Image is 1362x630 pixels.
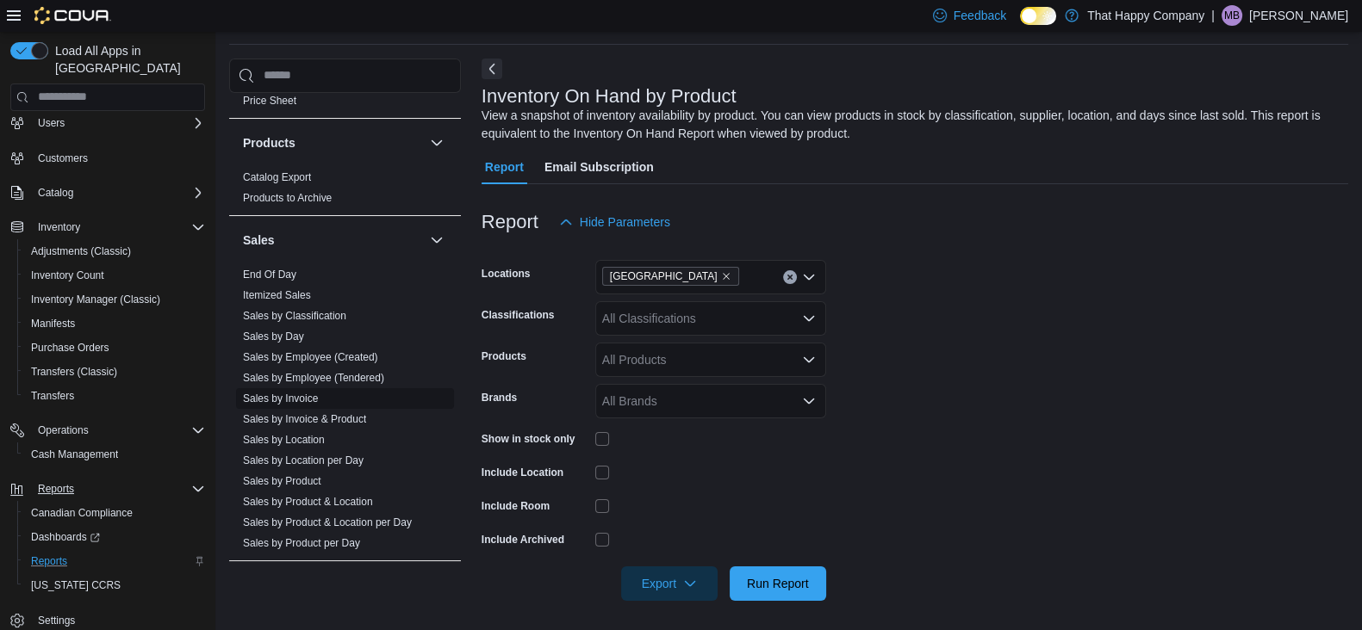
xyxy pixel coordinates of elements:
span: Transfers (Classic) [24,361,205,382]
span: Hide Parameters [580,213,670,231]
a: Cash Management [24,444,125,465]
span: Catalog [31,182,205,203]
a: Itemized Sales [243,289,311,301]
input: Dark Mode [1020,7,1056,25]
span: Sales by Product & Location per Day [243,516,412,529]
span: 911 Simcoe Street N [602,267,739,286]
span: Manifests [31,317,75,330]
span: Inventory Count [31,269,104,282]
a: Manifests [24,313,82,334]
a: Dashboards [24,527,107,547]
button: Inventory [3,215,212,239]
span: Sales by Product [243,474,321,488]
span: Sales by Product per Day [243,536,360,550]
a: Sales by Location [243,434,325,446]
button: Reports [17,549,212,573]
a: Sales by Employee (Tendered) [243,372,384,384]
span: Customers [31,147,205,169]
span: Operations [38,423,89,437]
span: Purchase Orders [24,337,205,358]
button: Open list of options [802,270,816,284]
span: Sales by Invoice [243,392,318,405]
button: Remove 911 Simcoe Street N from selection in this group [721,271,731,281]
a: Adjustments (Classic) [24,241,138,262]
div: Products [229,167,461,215]
span: End Of Day [243,268,296,281]
a: Inventory Manager (Classic) [24,289,167,310]
span: Operations [31,420,205,441]
button: Clear input [783,270,797,284]
span: Users [38,116,65,130]
span: Sales by Employee (Tendered) [243,371,384,385]
span: Run Report [747,575,809,592]
span: Price Sheet [243,94,296,108]
span: Sales by Location per Day [243,454,364,467]
span: Load All Apps in [GEOGRAPHIC_DATA] [48,42,205,77]
span: Sales by Invoice & Product [243,412,366,426]
span: Email Subscription [544,150,654,184]
span: Cash Management [31,448,118,461]
label: Include Location [482,466,563,479]
div: Pricing [229,90,461,118]
button: Inventory Manager (Classic) [17,287,212,312]
button: Canadian Compliance [17,501,212,525]
button: Users [31,113,72,133]
a: Sales by Product & Location [243,496,373,508]
a: Inventory Count [24,265,111,286]
span: Washington CCRS [24,575,205,596]
a: Sales by Invoice & Product [243,413,366,425]
a: Catalog Export [243,171,311,183]
button: Next [482,59,502,79]
label: Include Archived [482,533,564,547]
a: Reports [24,551,74,571]
p: [PERSON_NAME] [1249,5,1348,26]
span: Canadian Compliance [31,506,133,520]
button: Run Report [730,566,826,601]
span: Inventory Manager (Classic) [31,293,160,306]
a: Dashboards [17,525,212,549]
button: Reports [31,479,81,499]
span: [GEOGRAPHIC_DATA] [610,268,718,285]
a: Canadian Compliance [24,503,140,523]
div: Sales [229,264,461,560]
label: Locations [482,267,531,281]
span: Dashboards [31,530,100,544]
span: Purchase Orders [31,341,109,355]
button: Catalog [3,181,212,205]
span: Canadian Compliance [24,503,205,523]
button: Products [243,134,423,151]
button: Hide Parameters [552,205,677,239]
span: Inventory [38,220,80,234]
span: Transfers [24,386,205,406]
span: Customers [38,151,88,165]
span: Sales by Product & Location [243,495,373,509]
h3: Products [243,134,295,151]
button: Open list of options [802,353,816,367]
button: Customers [3,145,212,170]
p: That Happy Company [1087,5,1204,26]
button: Users [3,111,212,135]
a: Price Sheet [243,95,296,107]
span: Reports [31,479,205,499]
button: Purchase Orders [17,336,212,360]
div: View a snapshot of inventory availability by product. You can view products in stock by classific... [482,107,1340,143]
button: Inventory [31,217,87,238]
label: Show in stock only [482,432,575,446]
a: Sales by Product per Day [243,537,360,549]
label: Brands [482,391,517,405]
button: Adjustments (Classic) [17,239,212,263]
button: Open list of options [802,312,816,325]
span: Inventory Count [24,265,205,286]
a: [US_STATE] CCRS [24,575,127,596]
span: Sales by Classification [243,309,346,323]
button: Products [426,133,447,153]
h3: Sales [243,232,275,249]
span: MB [1224,5,1240,26]
span: Sales by Employee (Created) [243,350,378,364]
a: Transfers (Classic) [24,361,124,382]
button: Export [621,566,718,601]
h3: Inventory On Hand by Product [482,86,737,107]
a: End Of Day [243,269,296,281]
span: Inventory Manager (Classic) [24,289,205,310]
h3: Report [482,212,538,232]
